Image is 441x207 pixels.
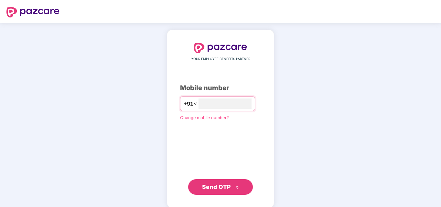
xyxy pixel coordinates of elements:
[235,185,239,190] span: double-right
[184,100,193,108] span: +91
[188,179,253,195] button: Send OTPdouble-right
[202,183,231,190] span: Send OTP
[193,102,197,106] span: down
[180,83,261,93] div: Mobile number
[194,43,247,53] img: logo
[6,7,59,17] img: logo
[191,57,250,62] span: YOUR EMPLOYEE BENEFITS PARTNER
[180,115,229,120] a: Change mobile number?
